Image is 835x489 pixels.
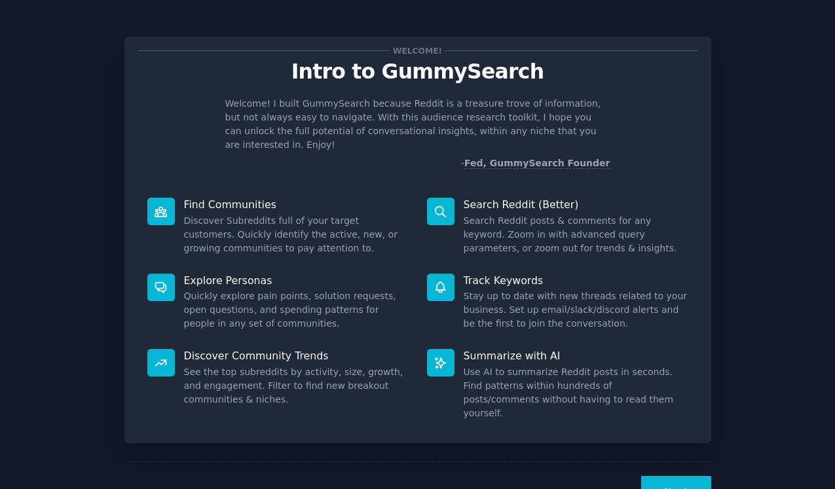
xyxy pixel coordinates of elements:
[184,289,409,331] dd: Quickly explore pain points, solution requests, open questions, and spending patterns for people ...
[464,214,688,255] dd: Search Reddit posts & comments for any keyword. Zoom in with advanced query parameters, or zoom o...
[138,60,697,83] p: Intro to GummySearch
[184,214,409,255] dd: Discover Subreddits full of your target customers. Quickly identify the active, new, or growing c...
[464,349,688,363] p: Summarize with AI
[464,198,688,211] p: Search Reddit (Better)
[225,97,610,152] p: Welcome! I built GummySearch because Reddit is a treasure trove of information, but not always ea...
[184,198,409,211] p: Find Communities
[464,365,688,420] dd: Use AI to summarize Reddit posts in seconds. Find patterns within hundreds of posts/comments with...
[464,289,688,331] dd: Stay up to date with new threads related to your business. Set up email/slack/discord alerts and ...
[461,156,610,170] div: -
[184,349,409,363] p: Discover Community Trends
[184,365,409,407] dd: See the top subreddits by activity, size, growth, and engagement. Filter to find new breakout com...
[184,274,409,287] p: Explore Personas
[464,274,688,287] p: Track Keywords
[390,44,444,58] span: Welcome!
[464,158,610,169] a: Fed, GummySearch Founder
